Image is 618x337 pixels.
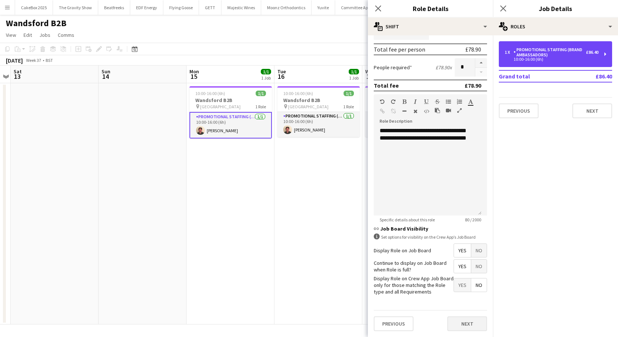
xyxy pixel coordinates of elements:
button: Flying Goose [163,0,199,15]
span: 10:00-16:00 (6h) [195,91,225,96]
span: View [6,32,16,38]
div: BST [46,57,53,63]
span: 1/1 [261,69,271,74]
span: 15 [188,72,199,81]
button: GETT [199,0,221,15]
span: Specific details about this role [374,217,441,222]
td: £86.40 [572,70,612,82]
span: 1 Role [343,104,354,109]
span: Yes [454,260,471,273]
span: 17 [364,72,375,81]
button: Beatfreeks [98,0,130,15]
button: Horizontal Line [402,108,407,114]
h3: Wandsford B2B [189,97,272,103]
button: Bold [402,99,407,105]
span: Yes [454,244,471,257]
span: 14 [100,72,110,81]
h3: Wandsford B2B [277,97,360,103]
button: Yuvite [312,0,335,15]
span: [GEOGRAPHIC_DATA] [200,104,241,109]
span: Mon [189,68,199,75]
button: Underline [424,99,429,105]
span: No [471,260,487,273]
a: Jobs [36,30,53,40]
span: 13 [13,72,22,81]
div: Total fee [374,82,399,89]
a: Edit [21,30,35,40]
label: Display Role on Crew App Job Board only for those matching the Role type and all Requirements [374,275,454,295]
app-card-role: Promotional Staffing (Brand Ambassadors)1/110:00-16:00 (6h)[PERSON_NAME] [365,112,448,137]
div: £78.90 x [436,64,452,71]
h1: Wandsford B2B [6,18,67,29]
span: 1/1 [344,91,354,96]
button: Redo [391,99,396,105]
span: No [471,244,487,257]
button: Previous [499,103,539,118]
button: Ordered List [457,99,462,105]
span: 1/1 [256,91,266,96]
button: Unordered List [446,99,451,105]
td: Grand total [499,70,572,82]
button: Clear Formatting [413,108,418,114]
div: 10:00-16:00 (6h) [505,57,599,61]
app-card-role: Promotional Staffing (Brand Ambassadors)1/110:00-16:00 (6h)[PERSON_NAME] [189,112,272,138]
button: CakeBox 2025 [15,0,53,15]
span: No [471,278,487,292]
span: Wed [365,68,375,75]
span: 80 / 2000 [459,217,487,222]
span: Comms [58,32,74,38]
button: HTML Code [424,108,429,114]
app-job-card: 10:00-16:00 (6h)1/1Wandsford B2B [GEOGRAPHIC_DATA]1 RolePromotional Staffing (Brand Ambassadors)1... [189,86,272,138]
span: 16 [276,72,286,81]
a: View [3,30,19,40]
div: 1 x [505,50,514,55]
button: Increase [475,58,487,68]
button: EDF Energy [130,0,163,15]
span: Week 37 [24,57,43,63]
h3: Job Details [493,4,618,13]
div: 1 Job [261,75,271,81]
button: Insert video [446,108,451,113]
button: Italic [413,99,418,105]
div: Shift [368,18,493,35]
label: People required [374,64,412,71]
button: Next [447,316,487,331]
button: The Gravity Show [53,0,98,15]
button: Text Color [468,99,473,105]
div: 1 Job [349,75,359,81]
button: Paste as plain text [435,108,440,113]
h3: Wandsford B2B [365,97,448,103]
span: 1 Role [255,104,266,109]
div: Total fee per person [374,46,425,53]
span: Tue [277,68,286,75]
span: Yes [454,278,471,292]
div: £78.90 [465,46,481,53]
div: Set options for visibility on the Crew App’s Job Board [374,234,487,241]
button: Previous [374,316,413,331]
span: 10:00-16:00 (6h) [283,91,313,96]
app-card-role: Promotional Staffing (Brand Ambassadors)1/110:00-16:00 (6h)[PERSON_NAME] [277,112,360,137]
app-job-card: 10:00-16:00 (6h)1/1Wandsford B2B [GEOGRAPHIC_DATA]1 RolePromotional Staffing (Brand Ambassadors)1... [365,86,448,137]
div: £78.90 [465,82,481,89]
div: £86.40 [586,50,599,55]
button: Moonz Orthodontics [261,0,312,15]
div: Roles [493,18,618,35]
button: Majestic Wines [221,0,261,15]
label: Continue to display on Job Board when Role is full? [374,260,454,273]
div: [DATE] [6,57,23,64]
label: Display Role on Job Board [374,247,431,254]
button: Undo [380,99,385,105]
h3: Job Board Visibility [374,225,487,232]
button: Next [572,103,612,118]
span: Jobs [39,32,50,38]
button: Fullscreen [457,108,462,113]
button: Strikethrough [435,99,440,105]
div: Promotional Staffing (Brand Ambassadors) [514,47,586,57]
span: Sun [102,68,110,75]
span: 1/1 [349,69,359,74]
app-job-card: 10:00-16:00 (6h)1/1Wandsford B2B [GEOGRAPHIC_DATA]1 RolePromotional Staffing (Brand Ambassadors)1... [277,86,360,137]
button: Committee App (Burki Group Ltd) [335,0,409,15]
